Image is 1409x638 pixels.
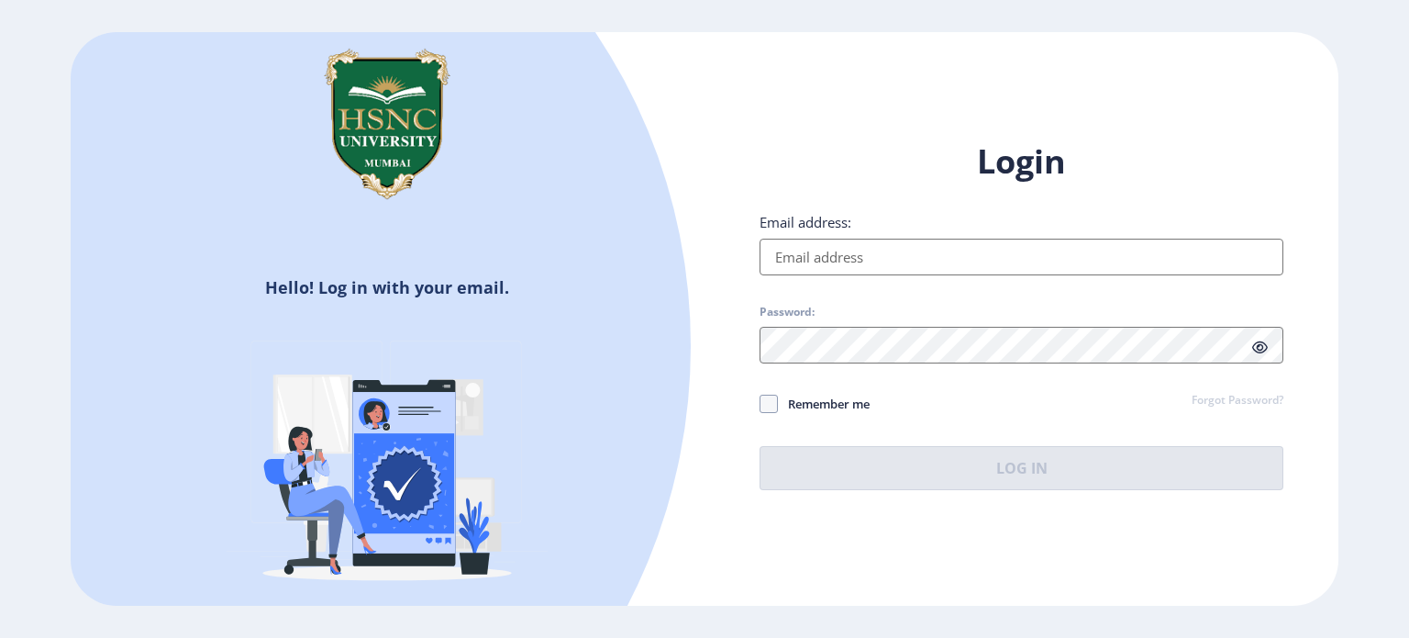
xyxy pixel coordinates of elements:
[295,32,479,216] img: hsnc.png
[227,306,548,627] img: Verified-rafiki.svg
[778,393,870,415] span: Remember me
[760,305,815,319] label: Password:
[760,239,1283,275] input: Email address
[760,446,1283,490] button: Log In
[760,213,851,231] label: Email address:
[1192,393,1283,409] a: Forgot Password?
[760,140,1283,184] h1: Login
